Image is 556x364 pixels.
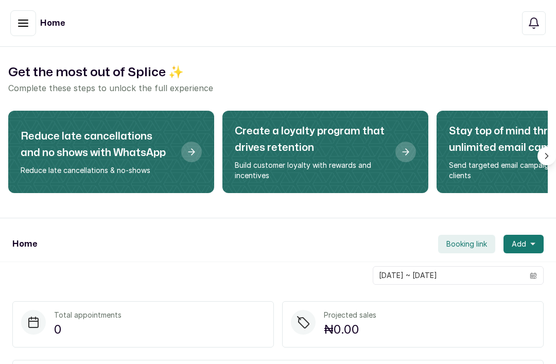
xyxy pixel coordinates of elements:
input: Select date [373,267,524,284]
svg: calendar [530,272,537,279]
p: Reduce late cancellations & no-shows [21,165,173,176]
h2: Create a loyalty program that drives retention [235,123,387,156]
p: ₦0.00 [324,320,376,339]
p: Projected sales [324,310,376,320]
p: Complete these steps to unlock the full experience [8,82,548,94]
h1: Home [12,238,37,250]
h2: Get the most out of Splice ✨ [8,63,548,82]
h1: Home [40,17,65,29]
span: Booking link [446,239,487,249]
button: Booking link [438,235,495,253]
p: 0 [54,320,121,339]
div: Create a loyalty program that drives retention [222,111,428,193]
button: Add [503,235,544,253]
p: Build customer loyalty with rewards and incentives [235,160,387,181]
h2: Reduce late cancellations and no shows with WhatsApp [21,128,173,161]
p: Total appointments [54,310,121,320]
span: Add [512,239,526,249]
div: Reduce late cancellations and no shows with WhatsApp [8,111,214,193]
